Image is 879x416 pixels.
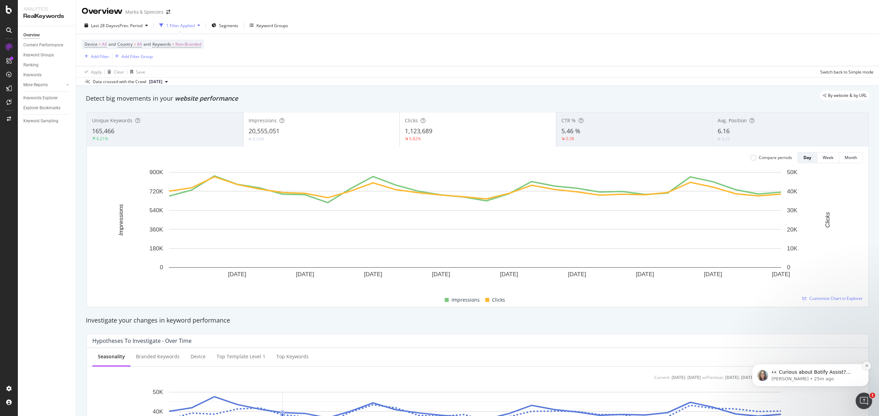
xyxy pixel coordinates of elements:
[759,155,792,160] div: Compare periods
[98,353,125,360] div: Seasonality
[10,43,127,66] div: message notification from Colleen, 25m ago. 👀 Curious about Botify Assist? Check out these use ca...
[787,264,790,271] text: 0
[23,5,70,12] div: Analytics
[166,23,195,29] div: 1 Filter Applied
[114,69,124,75] div: Clear
[500,271,518,278] text: [DATE]
[870,393,875,398] span: 1
[99,41,101,47] span: =
[149,226,163,233] text: 360K
[166,10,170,14] div: arrow-right-arrow-left
[144,41,151,47] span: and
[432,271,450,278] text: [DATE]
[787,207,798,214] text: 30K
[803,155,811,160] div: Day
[787,188,798,195] text: 40K
[820,91,869,100] div: legacy label
[247,20,291,31] button: Keyword Groups
[117,41,133,47] span: Country
[702,374,724,380] div: vs Previous :
[84,41,98,47] span: Device
[452,296,480,304] span: Impressions
[561,127,580,135] span: 5.46 %
[118,204,124,236] text: Impressions
[798,152,817,163] button: Day
[23,52,71,59] a: Keyword Groups
[127,66,145,77] button: Save
[823,155,833,160] div: Week
[820,69,874,75] div: Switch back to Simple mode
[82,5,123,17] div: Overview
[105,66,124,77] button: Clear
[23,94,71,102] a: Keywords Explorer
[23,71,42,79] div: Keywords
[802,295,863,301] a: Customize Chart in Explorer
[23,117,58,125] div: Keyword Sampling
[146,78,171,86] button: [DATE]
[153,389,163,395] text: 50K
[772,271,790,278] text: [DATE]
[718,117,747,124] span: Avg. Position
[568,271,586,278] text: [DATE]
[249,138,251,140] img: Equal
[175,40,201,49] span: Non-Branded
[405,117,418,124] span: Clicks
[30,55,118,61] p: Message from Colleen, sent 25m ago
[149,207,163,214] text: 540K
[704,271,722,278] text: [DATE]
[787,169,798,176] text: 50K
[91,23,115,29] span: Last 28 Days
[115,23,142,29] span: vs Prev. Period
[818,66,874,77] button: Switch back to Simple mode
[30,48,118,55] p: 👀 Curious about Botify Assist? Check out these use cases to explore what Assist can do!
[23,61,38,69] div: Ranking
[136,69,145,75] div: Save
[112,52,153,60] button: Add Filter Group
[109,41,116,47] span: and
[217,353,265,360] div: Top Template Level 1
[23,42,63,49] div: Content Performance
[160,264,163,271] text: 0
[828,93,867,98] span: By website & by URL
[82,52,109,60] button: Add Filter
[149,169,163,176] text: 900K
[102,40,107,49] span: All
[15,49,26,60] img: Profile image for Colleen
[153,408,163,415] text: 40K
[121,41,129,50] button: Dismiss notification
[23,94,58,102] div: Keywords Explorer
[92,117,133,124] span: Unique Keywords
[91,69,102,75] div: Apply
[23,32,71,39] a: Overview
[23,81,48,89] div: More Reports
[276,353,309,360] div: Top Keywords
[23,104,60,112] div: Explorer Bookmarks
[636,271,654,278] text: [DATE]
[856,393,872,409] iframe: Intercom live chat
[92,337,192,344] div: Hypotheses to Investigate - Over Time
[191,353,206,360] div: Device
[249,117,277,124] span: Impressions
[134,41,136,47] span: =
[157,20,203,31] button: 1 Filter Applied
[566,136,574,142] div: 0.38
[725,374,754,380] div: [DATE] - [DATE]
[492,296,505,304] span: Clicks
[253,136,264,142] div: 0.33%
[93,79,146,85] div: Data crossed with the Crawl
[722,136,730,142] div: 0.21
[809,295,863,301] span: Customize Chart in Explorer
[122,54,153,59] div: Add Filter Group
[96,136,108,142] div: 6.21%
[409,136,421,142] div: 6.82%
[172,41,174,47] span: =
[742,321,879,397] iframe: Intercom notifications message
[23,52,54,59] div: Keyword Groups
[23,61,71,69] a: Ranking
[654,374,670,380] div: Current:
[137,40,142,49] span: All
[23,71,71,79] a: Keywords
[92,169,858,288] div: A chart.
[839,152,863,163] button: Month
[672,374,701,380] div: [DATE] - [DATE]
